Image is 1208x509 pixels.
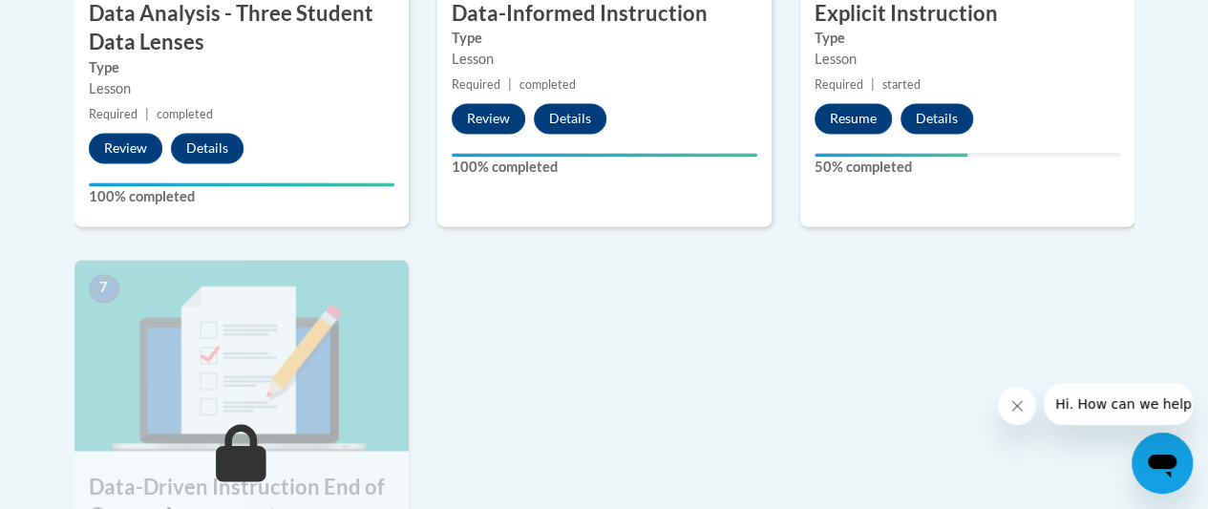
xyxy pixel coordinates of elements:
img: Course Image [74,260,409,451]
label: 100% completed [452,157,757,178]
span: 7 [89,274,119,303]
div: Your progress [815,153,967,157]
button: Review [452,103,525,134]
iframe: Message from company [1044,383,1193,425]
label: Type [89,57,394,78]
span: | [145,107,149,121]
span: completed [157,107,213,121]
button: Details [171,133,244,163]
label: 50% completed [815,157,1120,178]
span: Hi. How can we help? [11,13,155,29]
iframe: Close message [998,387,1036,425]
div: Lesson [815,49,1120,70]
span: Required [89,107,138,121]
div: Your progress [452,153,757,157]
div: Lesson [452,49,757,70]
button: Review [89,133,162,163]
iframe: Button to launch messaging window [1132,433,1193,494]
div: Lesson [89,78,394,99]
span: started [882,77,921,92]
span: Required [452,77,500,92]
label: Type [815,28,1120,49]
button: Resume [815,103,892,134]
button: Details [534,103,606,134]
span: completed [519,77,576,92]
label: Type [452,28,757,49]
button: Details [901,103,973,134]
span: | [871,77,875,92]
span: Required [815,77,863,92]
div: Your progress [89,182,394,186]
label: 100% completed [89,186,394,207]
span: | [508,77,512,92]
